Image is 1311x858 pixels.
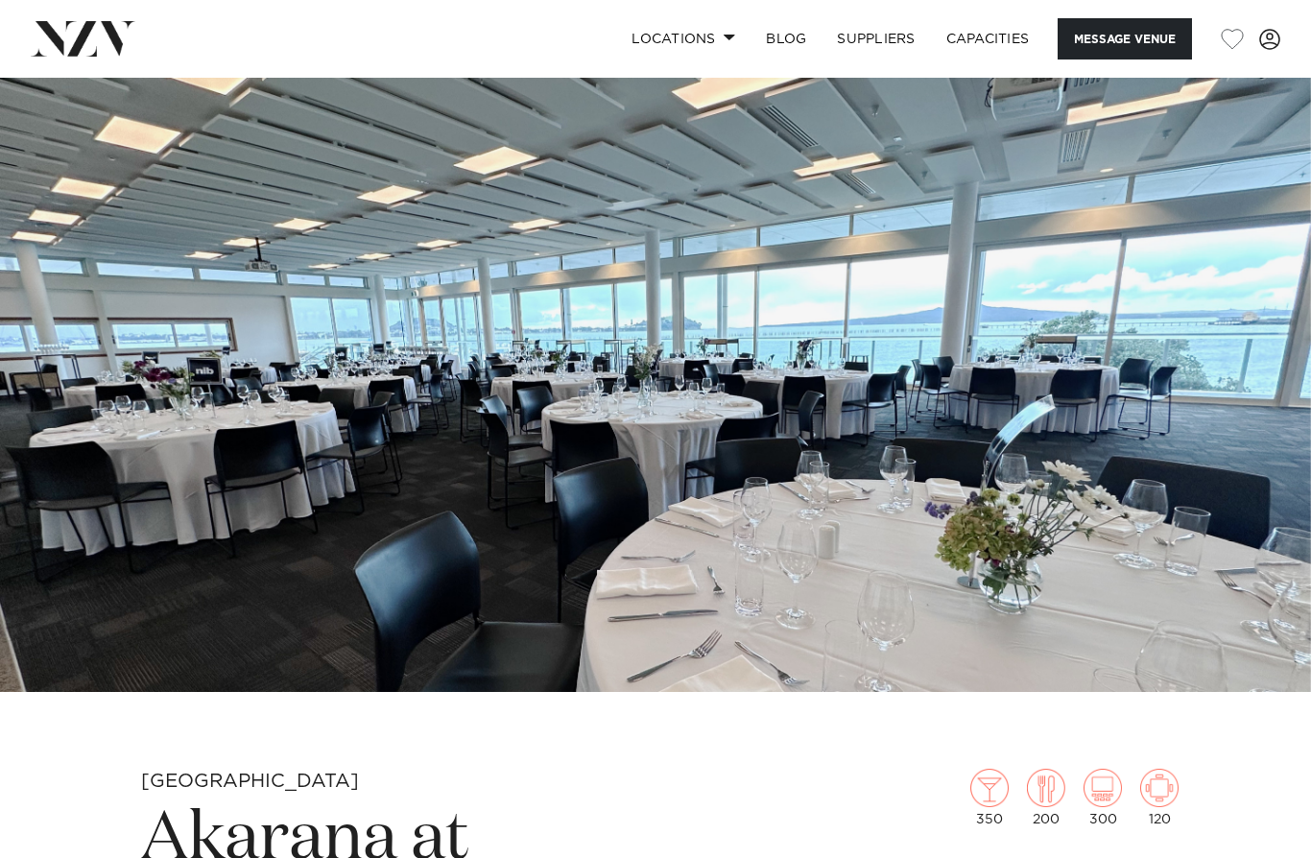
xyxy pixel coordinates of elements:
img: dining.png [1027,769,1065,807]
a: Locations [616,18,751,60]
div: 200 [1027,769,1065,826]
a: BLOG [751,18,822,60]
div: 120 [1140,769,1179,826]
button: Message Venue [1058,18,1192,60]
div: 300 [1084,769,1122,826]
img: cocktail.png [970,769,1009,807]
a: SUPPLIERS [822,18,930,60]
a: Capacities [931,18,1045,60]
img: meeting.png [1140,769,1179,807]
small: [GEOGRAPHIC_DATA] [141,772,359,791]
div: 350 [970,769,1009,826]
img: nzv-logo.png [31,21,135,56]
img: theatre.png [1084,769,1122,807]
